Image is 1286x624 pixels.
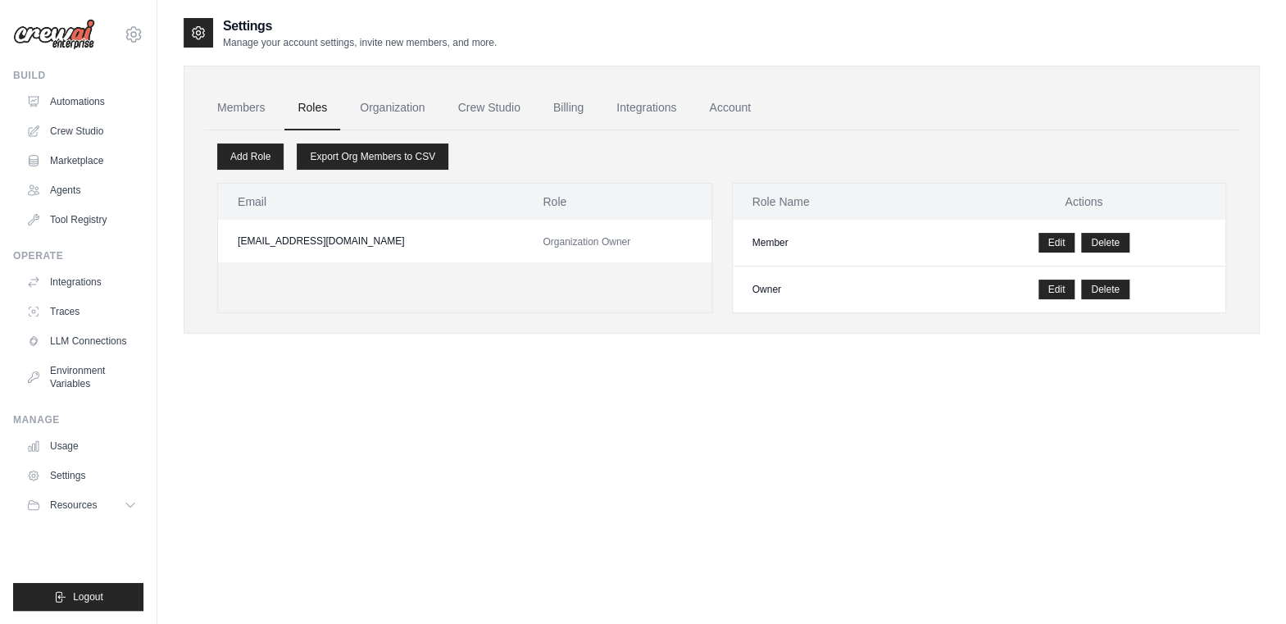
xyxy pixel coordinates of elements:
[20,269,143,295] a: Integrations
[204,86,278,130] a: Members
[20,89,143,115] a: Automations
[217,143,284,170] a: Add Role
[543,236,630,248] span: Organization Owner
[347,86,438,130] a: Organization
[20,298,143,325] a: Traces
[733,184,943,220] th: Role Name
[20,358,143,397] a: Environment Variables
[13,413,143,426] div: Manage
[20,328,143,354] a: LLM Connections
[733,220,943,266] td: Member
[1038,280,1075,299] a: Edit
[13,583,143,611] button: Logout
[20,118,143,144] a: Crew Studio
[696,86,764,130] a: Account
[1081,233,1129,253] button: Delete
[523,184,711,220] th: Role
[50,499,97,512] span: Resources
[603,86,689,130] a: Integrations
[13,249,143,262] div: Operate
[1038,233,1075,253] a: Edit
[20,433,143,459] a: Usage
[1081,280,1129,299] button: Delete
[540,86,597,130] a: Billing
[733,266,943,313] td: Owner
[20,177,143,203] a: Agents
[297,143,448,170] a: Export Org Members to CSV
[73,590,103,604] span: Logout
[218,184,523,220] th: Email
[284,86,340,130] a: Roles
[20,148,143,174] a: Marketplace
[942,184,1225,220] th: Actions
[13,69,143,82] div: Build
[13,19,95,50] img: Logo
[445,86,534,130] a: Crew Studio
[218,220,523,262] td: [EMAIL_ADDRESS][DOMAIN_NAME]
[223,36,497,49] p: Manage your account settings, invite new members, and more.
[20,207,143,233] a: Tool Registry
[223,16,497,36] h2: Settings
[20,462,143,489] a: Settings
[20,492,143,518] button: Resources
